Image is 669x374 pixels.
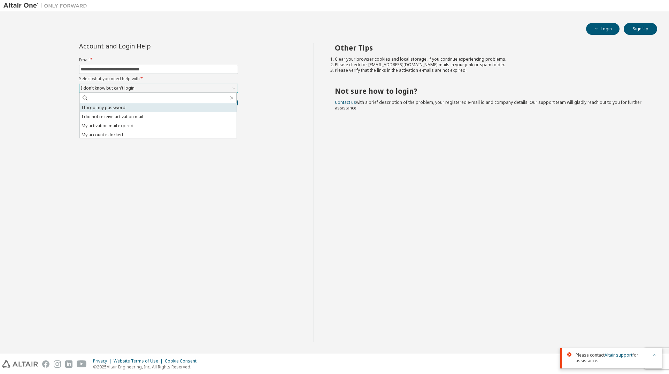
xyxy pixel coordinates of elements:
img: Altair One [3,2,91,9]
img: linkedin.svg [65,360,72,368]
img: altair_logo.svg [2,360,38,368]
p: © 2025 Altair Engineering, Inc. All Rights Reserved. [93,364,201,370]
div: Privacy [93,358,114,364]
li: Please verify that the links in the activation e-mails are not expired. [335,68,645,73]
h2: Not sure how to login? [335,86,645,96]
div: Website Terms of Use [114,358,165,364]
li: Please check for [EMAIL_ADDRESS][DOMAIN_NAME] mails in your junk or spam folder. [335,62,645,68]
li: Clear your browser cookies and local storage, if you continue experiencing problems. [335,56,645,62]
h2: Other Tips [335,43,645,52]
img: youtube.svg [77,360,87,368]
img: facebook.svg [42,360,49,368]
button: Sign Up [624,23,657,35]
img: instagram.svg [54,360,61,368]
span: with a brief description of the problem, your registered e-mail id and company details. Our suppo... [335,99,641,111]
a: Contact us [335,99,356,105]
span: Please contact for assistance. [576,352,648,364]
div: I don't know but can't login [79,84,238,92]
div: Cookie Consent [165,358,201,364]
button: Login [586,23,620,35]
a: Altair support [605,352,632,358]
label: Email [79,57,238,63]
label: Select what you need help with [79,76,238,82]
li: I forgot my password [80,103,237,112]
div: Account and Login Help [79,43,206,49]
div: I don't know but can't login [80,84,136,92]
